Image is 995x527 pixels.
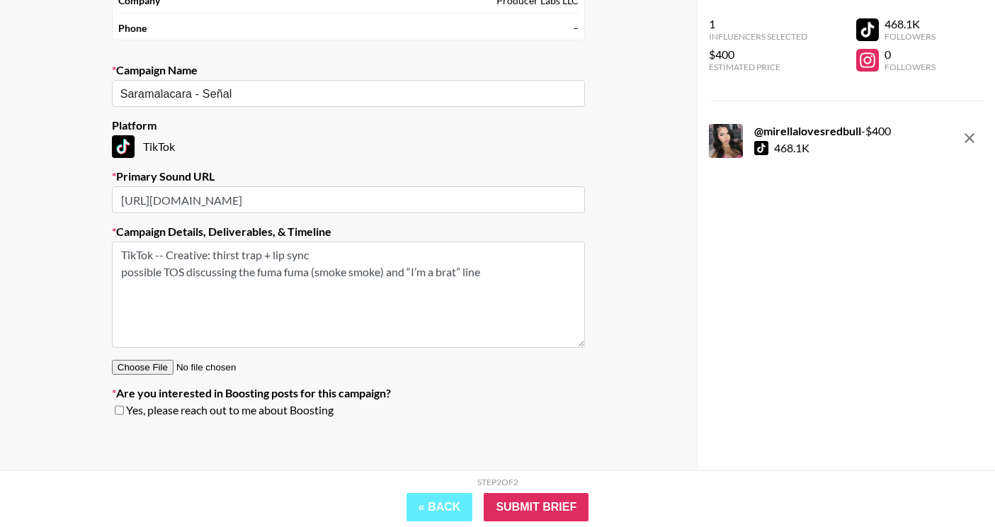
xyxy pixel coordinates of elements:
[112,186,585,213] input: https://www.tiktok.com/music/Old-Town-Road-6683330941219244813
[885,62,936,72] div: Followers
[112,135,135,158] img: TikTok
[120,86,557,102] input: Old Town Road - Lil Nas X + Billy Ray Cyrus
[955,124,984,152] button: remove
[477,477,518,487] div: Step 2 of 2
[573,22,579,35] div: –
[754,124,891,138] div: - $ 400
[709,17,807,31] div: 1
[885,17,936,31] div: 468.1K
[126,403,334,417] span: Yes, please reach out to me about Boosting
[709,31,807,42] div: Influencers Selected
[112,386,585,400] label: Are you interested in Boosting posts for this campaign?
[112,63,585,77] label: Campaign Name
[406,493,473,521] button: « Back
[924,456,978,510] iframe: Drift Widget Chat Controller
[709,62,807,72] div: Estimated Price
[774,141,809,155] div: 468.1K
[709,47,807,62] div: $400
[885,47,936,62] div: 0
[112,169,585,183] label: Primary Sound URL
[754,124,861,137] strong: @ mirellalovesredbull
[118,22,147,35] strong: Phone
[112,225,585,239] label: Campaign Details, Deliverables, & Timeline
[484,493,589,521] input: Submit Brief
[112,118,585,132] label: Platform
[885,31,936,42] div: Followers
[112,135,585,158] div: TikTok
